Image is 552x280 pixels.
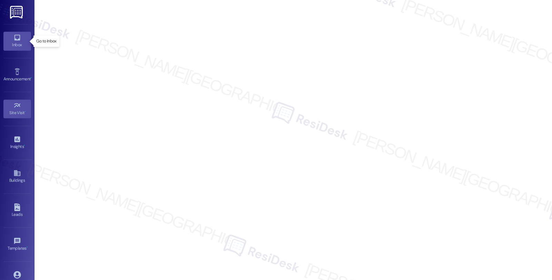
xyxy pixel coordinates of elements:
span: • [31,76,32,80]
a: Inbox [3,32,31,50]
span: • [24,143,25,148]
a: Leads [3,201,31,220]
a: Site Visit • [3,100,31,118]
a: Insights • [3,133,31,152]
p: Go to Inbox [36,38,56,44]
img: ResiDesk Logo [10,6,24,19]
span: • [25,109,26,114]
a: Buildings [3,167,31,186]
span: • [27,245,28,250]
a: Templates • [3,235,31,254]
